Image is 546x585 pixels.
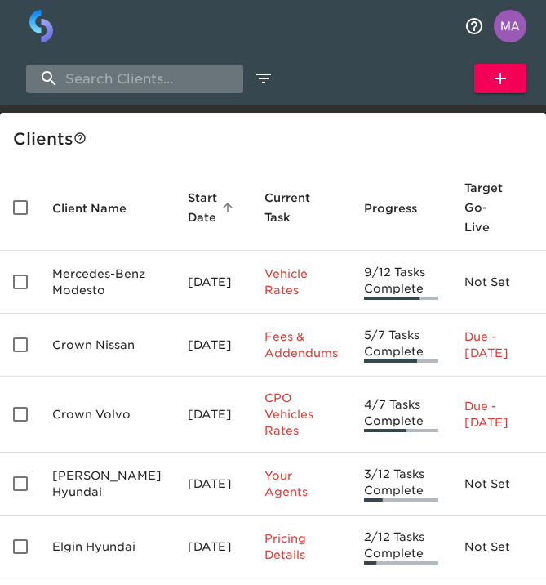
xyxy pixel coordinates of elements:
[73,132,87,145] svg: This is a list of all of your clients and clients shared with you
[175,314,251,377] td: [DATE]
[264,328,338,361] p: Fees & Addendums
[264,188,338,227] span: Current Task
[494,10,526,42] img: Profile
[39,453,175,516] td: [PERSON_NAME] Hyundai
[351,314,451,377] td: 5/7 Tasks Complete
[175,251,251,314] td: [DATE]
[464,178,524,237] span: Target Go-Live
[29,10,53,42] img: logo
[464,178,503,237] span: Calculated based on the start date and the duration of all Tasks contained in this Hub.
[39,251,175,314] td: Mercedes-Benz Modesto
[26,65,243,93] input: search
[264,188,317,227] span: This is the next Task in this Hub that should be completed
[264,467,338,500] p: Your Agents
[39,516,175,578] td: Elgin Hyundai
[451,516,537,578] td: Not Set
[175,453,251,516] td: [DATE]
[351,251,451,314] td: 9/12 Tasks Complete
[351,516,451,578] td: 2/12 Tasks Complete
[175,377,251,453] td: [DATE]
[39,377,175,453] td: Crown Volvo
[52,199,148,218] span: Client Name
[351,377,451,453] td: 4/7 Tasks Complete
[464,398,524,431] p: Due - [DATE]
[264,266,338,298] p: Vehicle Rates
[39,314,175,377] td: Crown Nissan
[455,7,494,46] button: notifications
[451,251,537,314] td: Not Set
[351,453,451,516] td: 3/12 Tasks Complete
[464,328,524,361] p: Due - [DATE]
[13,126,539,152] div: Client s
[451,453,537,516] td: Not Set
[175,516,251,578] td: [DATE]
[364,199,438,218] span: Progress
[250,65,277,92] button: edit
[264,530,338,563] p: Pricing Details
[264,390,338,439] p: CPO Vehicles Rates
[188,188,238,227] span: Start Date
